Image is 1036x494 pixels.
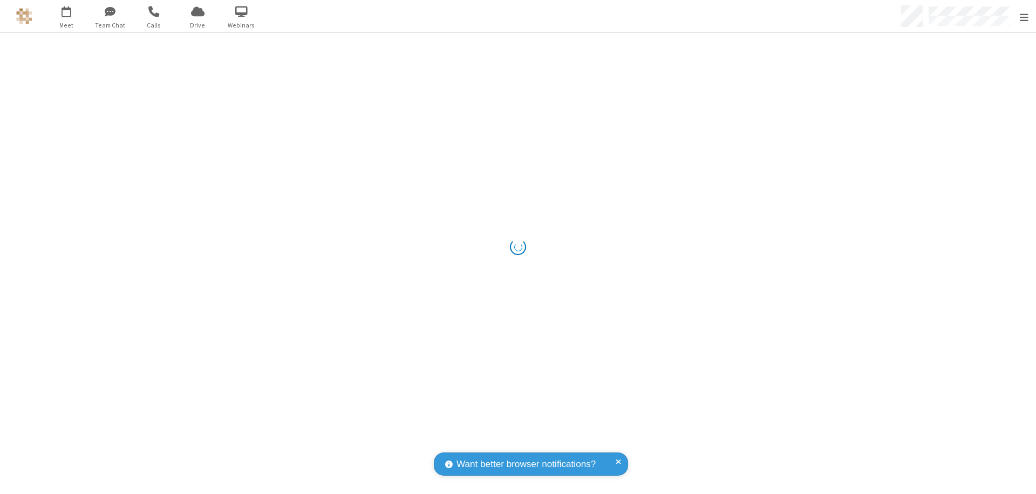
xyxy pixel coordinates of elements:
[134,20,174,30] span: Calls
[456,457,596,471] span: Want better browser notifications?
[221,20,262,30] span: Webinars
[16,8,32,24] img: QA Selenium DO NOT DELETE OR CHANGE
[90,20,131,30] span: Team Chat
[178,20,218,30] span: Drive
[46,20,87,30] span: Meet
